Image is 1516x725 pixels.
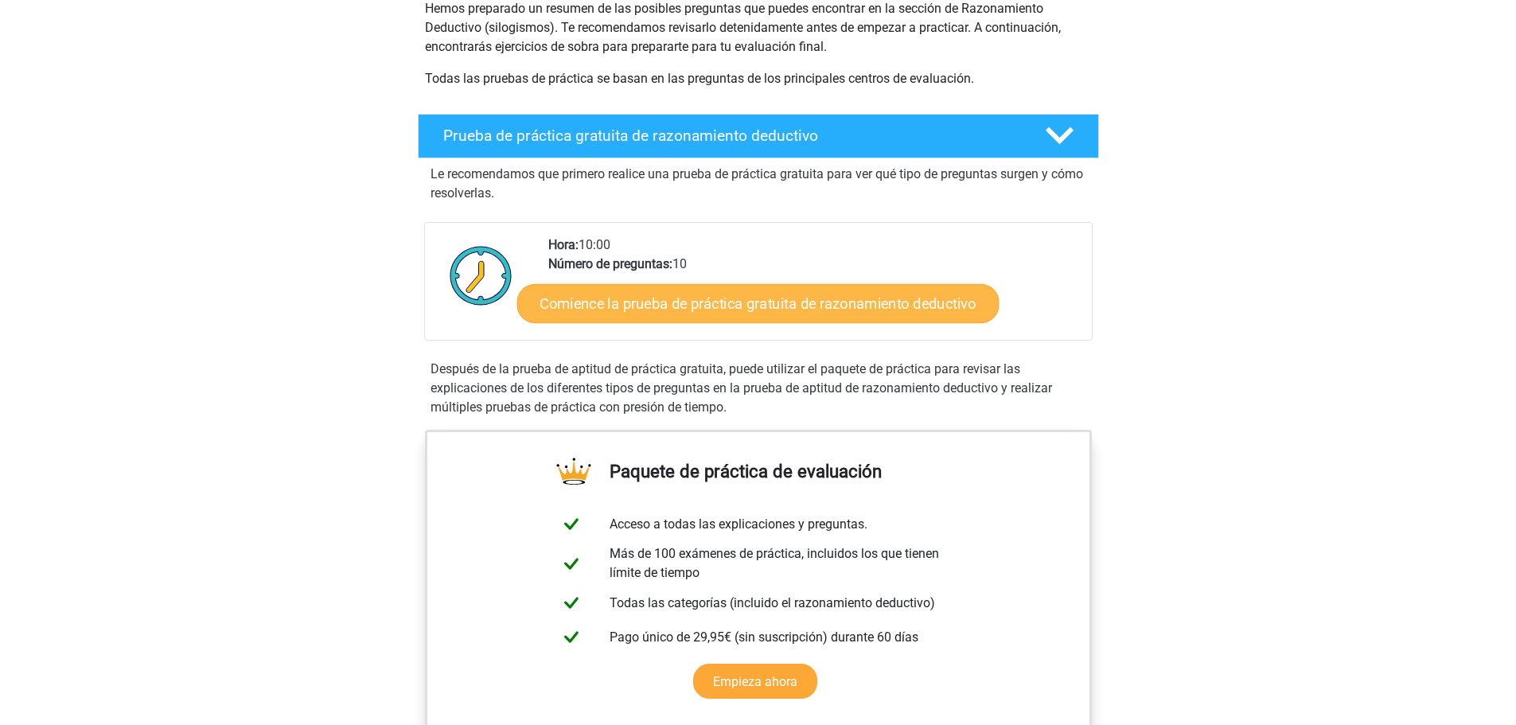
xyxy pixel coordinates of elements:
a: Prueba de práctica gratuita de razonamiento deductivo [411,114,1105,158]
font: Después de la prueba de aptitud de práctica gratuita, puede utilizar el paquete de práctica para ... [431,361,1052,415]
font: Prueba de práctica gratuita de razonamiento deductivo [443,127,818,145]
font: Le recomendamos que primero realice una prueba de práctica gratuita para ver qué tipo de pregunta... [431,166,1083,201]
img: Reloj [441,236,521,315]
font: Hemos preparado un resumen de las posibles preguntas que puedes encontrar en la sección de Razona... [425,1,1061,54]
a: Empieza ahora [693,664,817,698]
font: 10:00 [579,237,610,252]
font: Comience la prueba de práctica gratuita de razonamiento deductivo [540,294,976,312]
font: Todas las pruebas de práctica se basan en las preguntas de los principales centros de evaluación. [425,71,974,86]
font: Número de preguntas: [548,256,672,271]
font: 10 [672,256,687,271]
a: Comience la prueba de práctica gratuita de razonamiento deductivo [516,283,999,323]
font: Hora: [548,237,579,252]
